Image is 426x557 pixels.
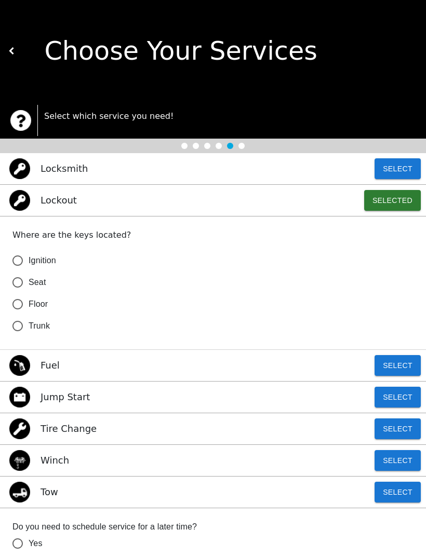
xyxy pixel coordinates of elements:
p: Tow [41,485,58,499]
p: Fuel [41,358,60,372]
img: tow icon [9,482,30,502]
img: lockout icon [9,190,30,211]
p: Lockout [41,193,77,207]
img: locksmith icon [9,158,30,179]
p: Where are the keys located? [12,229,414,241]
button: Selected [364,190,421,211]
img: trx now logo [10,110,31,131]
span: Yes [29,537,43,550]
label: Do you need to schedule service for a later time? [12,521,414,533]
img: white carat left [8,47,16,55]
span: Trunk [29,320,50,332]
span: Ignition [29,254,56,267]
p: Tire Change [41,422,97,436]
p: Jump Start [41,390,90,404]
p: Locksmith [41,161,88,175]
div: Choose Your Services [16,32,417,71]
img: flat tire icon [9,418,30,439]
span: Floor [29,298,48,310]
button: Select [375,482,421,502]
button: Select [375,355,421,376]
p: Winch [41,453,69,467]
img: gas icon [9,355,30,376]
button: Select [375,418,421,439]
button: Select [375,387,421,407]
button: Select [375,450,421,471]
p: Select which service you need! [44,110,416,123]
button: Select [375,158,421,179]
img: winch icon [9,450,30,471]
img: jump start icon [9,387,30,407]
span: Seat [29,276,46,289]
